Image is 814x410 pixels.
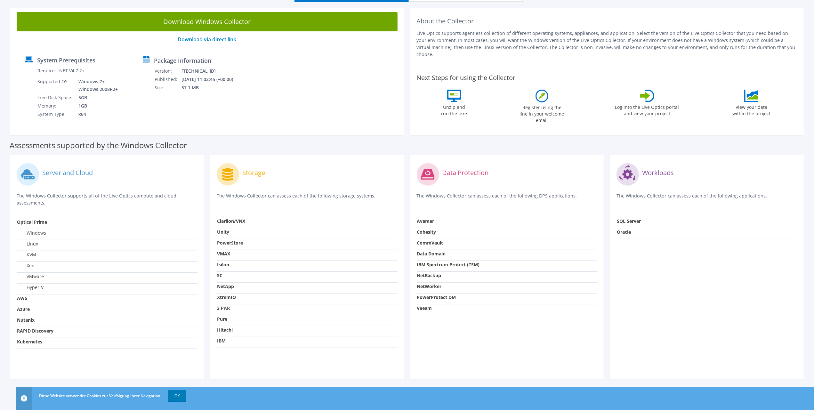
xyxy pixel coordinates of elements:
[74,102,119,110] td: 1GB
[154,84,181,92] td: Size:
[417,17,798,25] h2: About the Collector
[417,229,436,235] strong: Cohesity
[729,102,775,117] label: View your data within the project
[417,240,443,246] strong: CommVault
[442,170,489,176] label: Data Protection
[217,327,233,333] strong: Hitachi
[17,252,36,258] label: KVM
[74,110,119,118] td: x64
[37,93,74,102] td: Free Disk Space:
[217,305,230,311] strong: 3 PAR
[17,219,47,225] strong: Optical Prime
[417,272,441,278] strong: NetBackup
[17,12,398,31] a: Download Windows Collector
[417,294,456,300] strong: PowerProtect DM
[37,57,95,63] label: System Prerequisites
[417,283,442,289] strong: NetWorker
[417,74,516,82] label: Next Steps for using the Collector
[642,170,674,176] label: Workloads
[439,102,469,117] label: Unzip and run the .exe
[417,218,434,224] strong: Avamar
[181,67,241,75] td: [TECHNICAL_ID]
[217,229,229,235] strong: Unity
[217,251,230,257] strong: VMAX
[17,306,30,312] strong: Azure
[42,170,93,176] label: Server and Cloud
[17,339,42,345] strong: Kubernetes
[417,305,432,311] strong: Veeam
[154,67,181,75] td: Version:
[17,295,27,301] strong: AWS
[217,240,243,246] strong: PowerStore
[154,75,181,84] td: Published:
[617,192,797,205] p: The Windows Collector can assess each of the following applications.
[37,110,74,118] td: System Type:
[17,273,44,280] label: VMware
[74,77,119,93] td: Windows 7+ Windows 2008R2+
[518,102,566,124] label: Register using the line in your welcome email
[217,338,226,344] strong: IBM
[217,261,229,268] strong: Isilon
[154,57,211,64] label: Package Information
[217,283,234,289] strong: NetApp
[417,251,446,257] strong: Data Domain
[74,93,119,102] td: 5GB
[17,192,197,206] p: The Windows Collector supports all of the Live Optics compute and cloud assessments.
[615,102,680,117] label: Log into the Live Optics portal and view your project
[17,328,53,334] strong: RAPID Discovery
[39,393,161,398] span: Diese Website verwendet Cookies zur Verfolgung Ihrer Navigation.
[37,102,74,110] td: Memory:
[17,284,44,291] label: Hyper-V
[417,30,798,58] p: Live Optics supports agentless collection of different operating systems, appliances, and applica...
[217,272,222,278] strong: SC
[217,316,227,322] strong: Pure
[242,170,265,176] label: Storage
[10,142,187,149] label: Assessments supported by the Windows Collector
[17,241,38,247] label: Linux
[37,68,85,74] label: Requires .NET V4.7.2+
[17,230,46,236] label: Windows
[181,84,241,92] td: 57.1 MB
[168,390,186,402] a: OK
[417,261,480,268] strong: IBM Spectrum Protect (TSM)
[178,36,236,43] a: Download via direct link
[181,75,241,84] td: [DATE] 11:02:45 (+00:00)
[417,192,598,205] p: The Windows Collector can assess each of the following DPS applications.
[17,262,35,269] label: Xen
[217,218,245,224] strong: Clariion/VNX
[617,218,641,224] strong: SQL Server
[617,229,631,235] strong: Oracle
[37,77,74,93] td: Supported OS:
[217,294,236,300] strong: XtremIO
[17,317,35,323] strong: Nutanix
[217,192,398,205] p: The Windows Collector can assess each of the following storage systems.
